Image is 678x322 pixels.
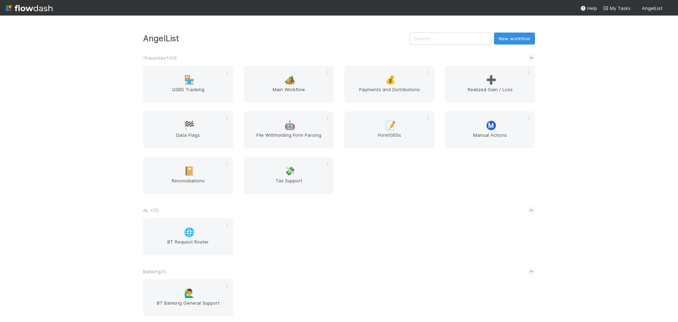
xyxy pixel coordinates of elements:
[580,5,597,12] div: Help
[146,131,230,146] span: Data Flags
[486,75,496,84] span: ➕
[246,177,331,191] span: Tax Support
[344,111,434,148] a: 📝Form1065s
[347,86,432,100] span: Payments and Distributions
[143,111,233,148] a: 🏁Data Flags
[445,66,535,103] a: ➕Realized Gain / Loss
[347,131,432,146] span: Form1065s
[143,207,158,213] span: AL < ( 1 )
[244,111,334,148] a: 🤖File Withholding Form Parsing
[448,86,532,100] span: Realized Gain / Loss
[494,33,535,45] button: New workflow
[143,55,177,61] span: *Favorites* ( 10 )
[344,66,434,103] a: 💰Payments and Distributions
[285,121,295,130] span: 🤖
[143,66,233,103] a: 🏪QSBS Tracking
[184,228,195,237] span: 🌐
[6,2,53,14] img: logo-inverted-e16ddd16eac7371096b0.svg
[385,121,396,130] span: 📝
[143,279,233,316] a: 🙋‍♂️BT Banking General Support
[445,111,535,148] a: Ⓜ️Manual Actions
[285,166,295,176] span: 💸
[246,131,331,146] span: File Withholding Form Parsing
[143,269,166,274] span: Banking ( 1 )
[603,5,631,11] span: My Tasks
[184,121,195,130] span: 🏁
[385,75,396,84] span: 💰
[143,218,233,255] a: 🌐BT Request Router
[448,131,532,146] span: Manual Actions
[665,5,672,12] img: avatar_cfa6ccaa-c7d9-46b3-b608-2ec56ecf97ad.png
[184,75,195,84] span: 🏪
[603,5,631,12] a: My Tasks
[146,86,230,100] span: QSBS Tracking
[146,299,230,314] span: BT Banking General Support
[642,5,662,11] span: AngelList
[285,75,295,84] span: 🏕️
[184,289,195,298] span: 🙋‍♂️
[146,177,230,191] span: Reconciliations
[486,121,496,130] span: Ⓜ️
[410,33,491,45] input: Search...
[143,34,410,43] h3: AngelList
[146,238,230,252] span: BT Request Router
[143,157,233,194] a: 📔Reconciliations
[244,157,334,194] a: 💸Tax Support
[184,166,195,176] span: 📔
[246,86,331,100] span: Main Workflow
[244,66,334,103] a: 🏕️Main Workflow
